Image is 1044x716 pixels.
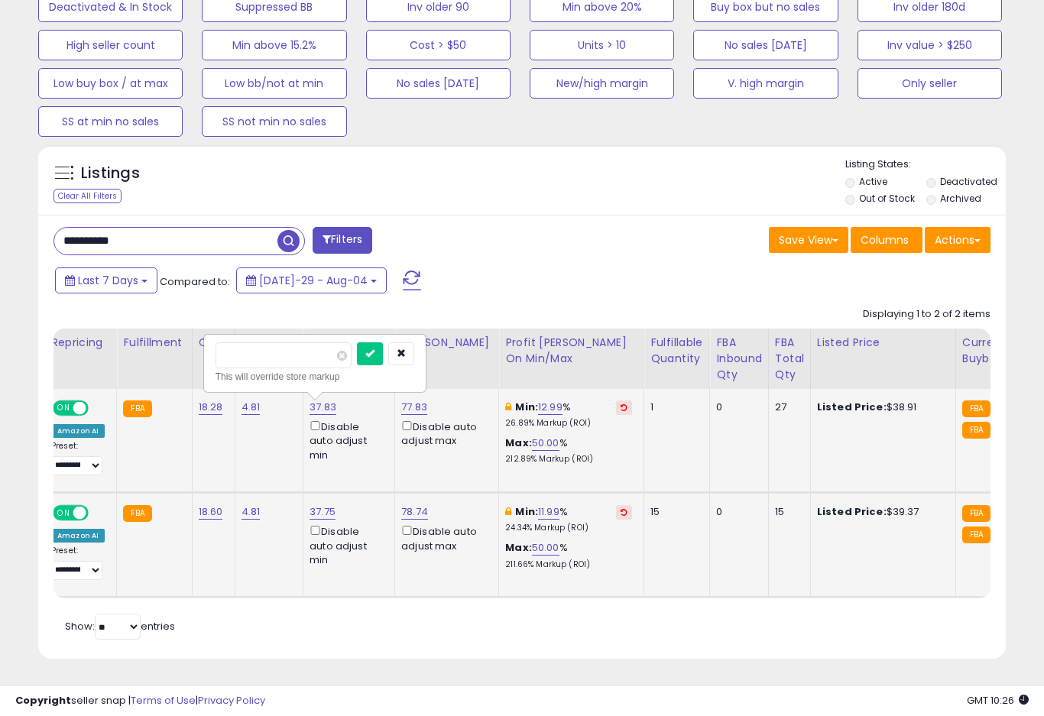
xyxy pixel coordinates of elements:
div: Cost [199,335,229,351]
b: Listed Price: [817,504,887,519]
div: FBA Total Qty [775,335,804,383]
a: 78.74 [401,504,428,520]
a: 18.28 [199,400,223,415]
div: Disable auto adjust min [310,418,383,462]
span: 2025-08-12 10:26 GMT [967,693,1029,708]
span: ON [54,507,73,520]
p: 26.89% Markup (ROI) [505,418,632,429]
button: Columns [851,227,922,253]
a: 77.83 [401,400,427,415]
a: 12.99 [538,400,563,415]
button: Min above 15.2% [202,30,346,60]
button: SS at min no sales [38,106,183,137]
small: FBA [962,526,991,543]
div: Preset: [51,546,105,580]
div: $39.37 [817,505,944,519]
button: High seller count [38,30,183,60]
b: Min: [515,400,538,414]
div: Current Buybox Price [962,335,1041,367]
div: % [505,505,632,533]
button: No sales [DATE] [366,68,511,99]
b: Max: [505,436,532,450]
strong: Copyright [15,693,71,708]
b: Max: [505,540,532,555]
span: ON [54,402,73,415]
span: Show: entries [65,619,175,633]
div: % [505,436,632,465]
span: [DATE]-29 - Aug-04 [259,273,368,288]
button: Units > 10 [530,30,674,60]
div: Amazon AI [51,529,105,543]
div: 1 [650,400,698,414]
button: No sales [DATE] [693,30,838,60]
label: Archived [940,192,981,205]
div: % [505,400,632,429]
b: Min: [515,504,538,519]
div: 15 [650,505,698,519]
a: 50.00 [532,540,559,556]
small: FBA [123,400,151,417]
i: Revert to store-level Min Markup [621,508,627,516]
div: Clear All Filters [53,189,122,203]
div: Fulfillment [123,335,185,351]
small: FBA [962,505,991,522]
span: OFF [86,507,111,520]
label: Out of Stock [859,192,915,205]
a: 4.81 [242,504,261,520]
button: V. high margin [693,68,838,99]
div: 27 [775,400,799,414]
button: Actions [925,227,991,253]
button: SS not min no sales [202,106,346,137]
div: Disable auto adjust max [401,418,487,448]
div: Disable auto adjust max [401,523,487,552]
a: 37.83 [310,400,336,415]
div: Disable auto adjust min [310,523,383,567]
button: Low buy box / at max [38,68,183,99]
a: 18.60 [199,504,223,520]
span: OFF [86,402,111,415]
button: Filters [313,227,372,254]
button: Low bb/not at min [202,68,346,99]
label: Active [859,175,887,188]
h5: Listings [81,163,140,184]
button: Inv value > $250 [858,30,1002,60]
div: Preset: [51,441,105,475]
span: Columns [861,232,909,248]
small: FBA [962,422,991,439]
p: 212.89% Markup (ROI) [505,454,632,465]
a: Terms of Use [131,693,196,708]
div: % [505,541,632,569]
div: 0 [716,400,757,414]
button: [DATE]-29 - Aug-04 [236,267,387,293]
a: Privacy Policy [198,693,265,708]
p: 24.34% Markup (ROI) [505,523,632,533]
div: FBA inbound Qty [716,335,762,383]
th: The percentage added to the cost of goods (COGS) that forms the calculator for Min & Max prices. [499,329,644,389]
div: Repricing [51,335,110,351]
i: Revert to store-level Min Markup [621,403,627,411]
i: This overrides the store level min markup for this listing [505,402,511,412]
div: This will override store markup [216,369,414,384]
p: Listing States: [845,157,1006,172]
label: Deactivated [940,175,997,188]
a: 4.81 [242,400,261,415]
a: 11.99 [538,504,559,520]
button: Last 7 Days [55,267,157,293]
b: Listed Price: [817,400,887,414]
span: Last 7 Days [78,273,138,288]
p: 211.66% Markup (ROI) [505,559,632,570]
div: Profit [PERSON_NAME] on Min/Max [505,335,637,367]
button: Cost > $50 [366,30,511,60]
button: New/high margin [530,68,674,99]
div: [PERSON_NAME] [401,335,492,351]
i: This overrides the store level min markup for this listing [505,507,511,517]
div: Amazon AI [51,424,105,438]
small: FBA [962,400,991,417]
a: 50.00 [532,436,559,451]
div: 0 [716,505,757,519]
div: Listed Price [817,335,949,351]
div: 15 [775,505,799,519]
div: seller snap | | [15,694,265,708]
button: Save View [769,227,848,253]
span: Compared to: [160,274,230,289]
